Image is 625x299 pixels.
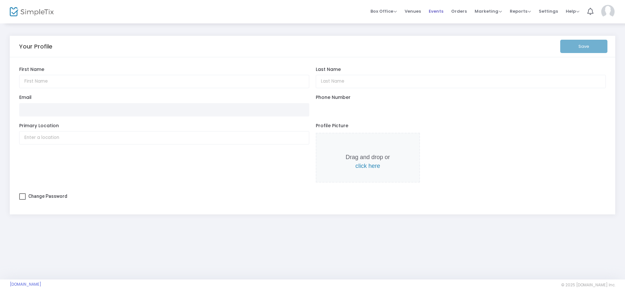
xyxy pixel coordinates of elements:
span: Change Password [28,194,67,199]
span: Reports [510,8,531,14]
a: [DOMAIN_NAME] [10,282,41,287]
input: Enter a location [19,131,310,144]
span: Marketing [475,8,502,14]
span: Venues [405,3,421,20]
label: Email [19,95,310,101]
input: First Name [19,75,310,88]
input: Last Name [316,75,606,88]
p: Drag and drop or [346,153,390,170]
span: Events [429,3,443,20]
span: Settings [539,3,558,20]
label: Last Name [316,67,606,73]
span: © 2025 [DOMAIN_NAME] Inc. [561,282,615,288]
span: Help [566,8,579,14]
label: First Name [19,67,310,73]
span: click here [355,163,380,169]
span: Profile Picture [316,122,348,129]
label: Phone Number [316,95,606,119]
span: Box Office [370,8,397,14]
span: Orders [451,3,467,20]
h5: Your Profile [19,43,52,50]
label: Primary Location [19,123,310,129]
